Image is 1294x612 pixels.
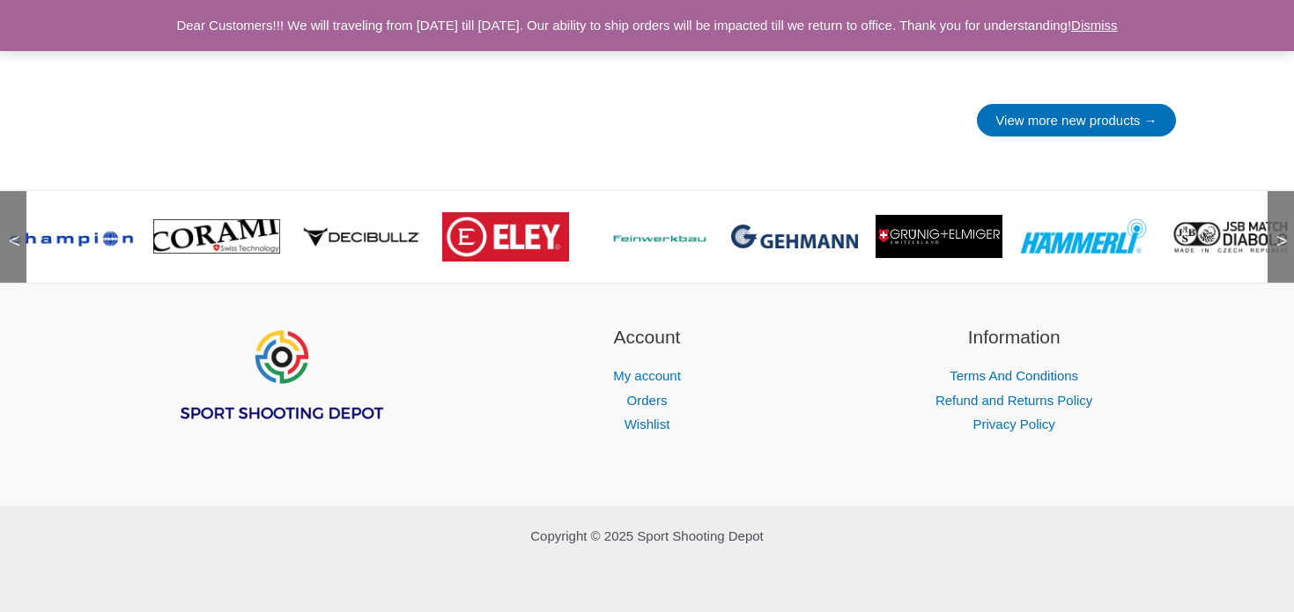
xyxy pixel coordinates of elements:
aside: Footer Widget 3 [853,323,1176,438]
span: > [1268,215,1285,232]
a: View more new products → [977,104,1175,136]
p: Copyright © 2025 Sport Shooting Depot [119,524,1176,549]
a: Orders [627,393,668,408]
nav: Account [485,364,809,438]
nav: Information [853,364,1176,438]
a: Dismiss [1071,18,1118,33]
a: Terms And Conditions [950,368,1078,383]
a: Wishlist [625,417,670,431]
aside: Footer Widget 1 [119,323,442,466]
a: My account [613,368,681,383]
a: Privacy Policy [972,417,1054,431]
h2: Information [853,323,1176,351]
a: Refund and Returns Policy [935,393,1092,408]
aside: Footer Widget 2 [485,323,809,438]
h2: Account [485,323,809,351]
img: brand logo [442,212,569,262]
